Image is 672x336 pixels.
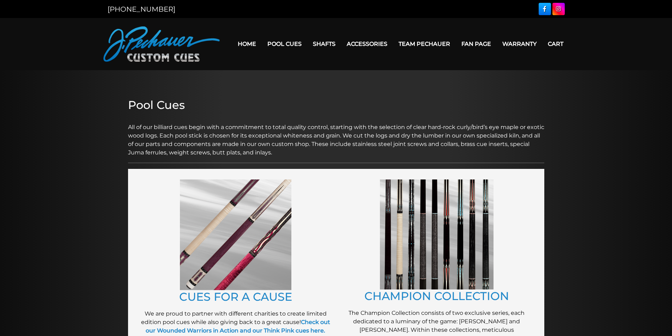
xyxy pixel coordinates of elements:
a: Shafts [307,35,341,53]
a: Accessories [341,35,393,53]
p: All of our billiard cues begin with a commitment to total quality control, starting with the sele... [128,115,544,157]
a: CHAMPION COLLECTION [364,289,509,303]
a: Cart [542,35,569,53]
p: We are proud to partner with different charities to create limited edition pool cues while also g... [139,310,333,335]
a: Fan Page [456,35,497,53]
a: Home [232,35,262,53]
a: Pool Cues [262,35,307,53]
a: Team Pechauer [393,35,456,53]
a: Warranty [497,35,542,53]
a: Check out our Wounded Warriors in Action and our Think Pink cues here. [146,319,330,334]
a: CUES FOR A CAUSE [179,290,292,304]
a: [PHONE_NUMBER] [108,5,175,13]
h2: Pool Cues [128,98,544,112]
img: Pechauer Custom Cues [103,26,220,62]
